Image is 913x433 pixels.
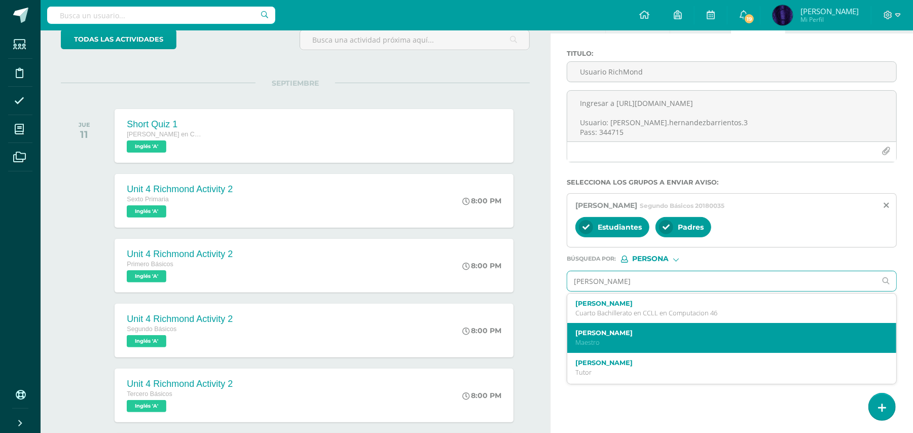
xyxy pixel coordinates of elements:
span: SEPTIEMBRE [255,79,335,88]
textarea: Ingresar a [URL][DOMAIN_NAME] Usuario: [PERSON_NAME].hernandezbarrientos.3 Pass: 344715 [567,91,896,141]
label: [PERSON_NAME] [575,300,874,307]
img: d8752ea66dfd2e037935eb749bd91489.png [773,5,793,25]
a: Aviso [731,9,785,33]
span: Inglés 'A' [127,205,166,218]
div: 8:00 PM [462,196,501,205]
label: [PERSON_NAME] [575,359,874,367]
span: Padres [678,223,704,232]
span: Mi Perfil [800,15,859,24]
span: Segundo Básicos [127,326,176,333]
div: Unit 4 Richmond Activity 2 [127,379,233,389]
div: JUE [79,121,90,128]
span: Persona [632,256,669,262]
div: 11 [79,128,90,140]
div: 8:00 PM [462,391,501,400]
span: Tercero Básicos [127,390,172,398]
div: Unit 4 Richmond Activity 2 [127,249,233,260]
span: Segundo Básicos 20180035 [640,202,724,209]
a: Tarea [551,9,605,33]
span: 19 [744,13,755,24]
span: Inglés 'A' [127,335,166,347]
a: Examen [606,9,669,33]
a: todas las Actividades [61,29,176,49]
div: Short Quiz 1 [127,119,203,130]
span: Inglés 'A' [127,400,166,412]
label: Selecciona los grupos a enviar aviso : [567,178,897,186]
div: 8:00 PM [462,261,501,270]
p: Maestro [575,338,874,347]
p: Cuarto Bachillerato en CCLL en Computacion 46 [575,309,874,317]
div: Unit 4 Richmond Activity 2 [127,314,233,324]
input: Busca una actividad próxima aquí... [300,30,530,50]
span: Búsqueda por : [567,256,616,262]
label: [PERSON_NAME] [575,329,874,337]
label: Titulo : [567,50,897,57]
input: Titulo [567,62,896,82]
span: Sexto Primaria [127,196,169,203]
a: Evento [670,9,731,33]
div: 8:00 PM [462,326,501,335]
input: Busca un usuario... [47,7,275,24]
span: Primero Básicos [127,261,173,268]
span: Inglés 'A' [127,140,166,153]
span: [PERSON_NAME] en CCLL [127,131,203,138]
div: [object Object] [621,256,697,263]
div: Unit 4 Richmond Activity 2 [127,184,233,195]
p: Tutor [575,368,874,377]
input: Ej. Mario Galindo [567,271,876,291]
span: Inglés 'A' [127,270,166,282]
span: [PERSON_NAME] [575,201,637,210]
span: [PERSON_NAME] [800,6,859,16]
span: Estudiantes [598,223,642,232]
